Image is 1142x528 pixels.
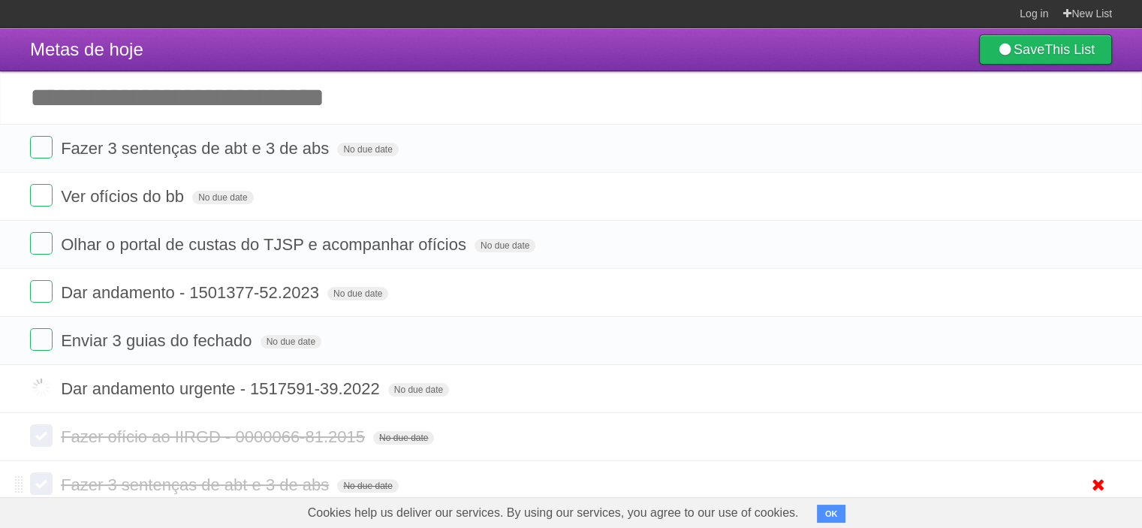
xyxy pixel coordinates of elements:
[1044,42,1095,57] b: This List
[337,143,398,156] span: No due date
[30,39,143,59] span: Metas de hoje
[61,187,188,206] span: Ver ofícios do bb
[61,283,323,302] span: Dar andamento - 1501377-52.2023
[30,280,53,303] label: Done
[30,328,53,351] label: Done
[373,431,434,445] span: No due date
[61,379,383,398] span: Dar andamento urgente - 1517591-39.2022
[293,498,814,528] span: Cookies help us deliver our services. By using our services, you agree to our use of cookies.
[30,232,53,255] label: Done
[30,376,53,399] label: Done
[388,383,449,397] span: No due date
[61,331,255,350] span: Enviar 3 guias do fechado
[192,191,253,204] span: No due date
[337,479,398,493] span: No due date
[61,475,333,494] span: Fazer 3 sentenças de abt e 3 de abs
[61,139,333,158] span: Fazer 3 sentenças de abt e 3 de abs
[475,239,535,252] span: No due date
[30,424,53,447] label: Done
[817,505,846,523] button: OK
[61,427,369,446] span: Fazer ofício ao IIRGD - 0000066-81.2015
[327,287,388,300] span: No due date
[261,335,321,348] span: No due date
[30,136,53,158] label: Done
[30,472,53,495] label: Done
[30,184,53,207] label: Done
[979,35,1112,65] a: SaveThis List
[61,235,470,254] span: Olhar o portal de custas do TJSP e acompanhar ofícios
